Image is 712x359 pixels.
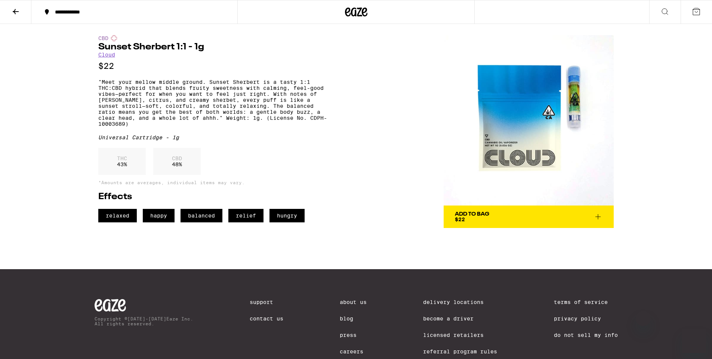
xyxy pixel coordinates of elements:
span: relaxed [98,209,137,222]
div: CBD [98,35,330,41]
a: Press [340,332,367,338]
img: Cloud - Sunset Sherbert 1:1 - 1g [444,35,614,206]
p: THC [117,155,127,161]
p: *Amounts are averages, individual items may vary. [98,180,330,185]
p: $22 [98,61,330,71]
div: Add To Bag [455,212,489,217]
a: Delivery Locations [423,299,497,305]
h1: Sunset Sherbert 1:1 - 1g [98,43,330,52]
p: CBD [172,155,182,161]
a: Referral Program Rules [423,349,497,355]
p: "Meet your mellow middle ground. Sunset Sherbert is a tasty 1:1 THC:CBD hybrid that blends fruity... [98,79,330,127]
span: $22 [455,216,465,222]
a: About Us [340,299,367,305]
img: cbdColor.svg [111,35,117,41]
a: Contact Us [250,316,283,322]
a: Do Not Sell My Info [554,332,618,338]
div: 43 % [98,148,146,175]
p: Copyright © [DATE]-[DATE] Eaze Inc. All rights reserved. [95,316,193,326]
span: happy [143,209,175,222]
span: relief [228,209,263,222]
div: Universal Cartridge - 1g [98,134,330,140]
a: Careers [340,349,367,355]
span: hungry [269,209,305,222]
a: Blog [340,316,367,322]
a: Privacy Policy [554,316,618,322]
iframe: Close message [636,311,651,326]
iframe: Button to launch messaging window [682,329,706,353]
a: Support [250,299,283,305]
a: Become a Driver [423,316,497,322]
a: Licensed Retailers [423,332,497,338]
a: Cloud [98,52,115,58]
h2: Effects [98,192,330,201]
a: Terms of Service [554,299,618,305]
div: 48 % [153,148,201,175]
button: Add To Bag$22 [444,206,614,228]
span: balanced [181,209,222,222]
